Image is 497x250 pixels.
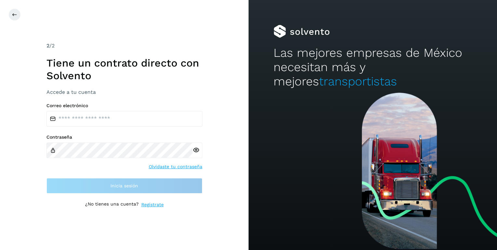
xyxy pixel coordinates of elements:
span: Inicia sesión [110,183,138,188]
h3: Accede a tu cuenta [46,89,202,95]
button: Inicia sesión [46,178,202,194]
h2: Las mejores empresas de México necesitan más y mejores [274,46,472,89]
label: Contraseña [46,134,202,140]
a: Olvidaste tu contraseña [149,163,202,170]
span: 2 [46,43,49,49]
a: Regístrate [141,201,164,208]
label: Correo electrónico [46,103,202,108]
p: ¿No tienes una cuenta? [85,201,139,208]
h1: Tiene un contrato directo con Solvento [46,57,202,82]
div: /2 [46,42,202,50]
span: transportistas [319,74,397,88]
